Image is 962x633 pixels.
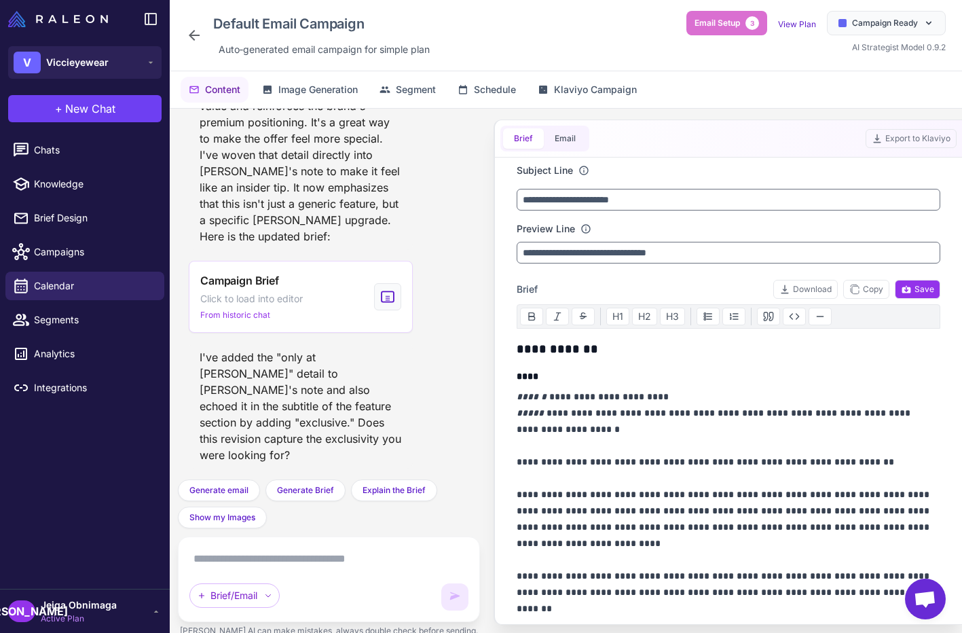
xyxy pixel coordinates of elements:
span: Analytics [34,346,153,361]
span: Active Plan [41,613,117,625]
button: H2 [632,308,657,325]
button: Klaviyo Campaign [530,77,645,103]
span: Save [901,283,934,295]
div: Brief/Email [189,583,280,608]
button: Email Setup3 [686,11,767,35]
div: Click to edit campaign name [208,11,435,37]
span: New Chat [65,101,115,117]
button: VViccieyewear [8,46,162,79]
a: Raleon Logo [8,11,113,27]
span: Schedule [474,82,516,97]
span: Calendar [34,278,153,293]
span: Click to load into editor [200,291,303,306]
a: Open chat [905,579,946,619]
button: Save [895,280,940,299]
a: View Plan [778,19,816,29]
button: Export to Klaviyo [866,129,957,148]
span: Image Generation [278,82,358,97]
label: Subject Line [517,163,573,178]
div: [PERSON_NAME] [8,600,35,622]
button: Generate email [178,480,260,501]
a: Integrations [5,374,164,402]
span: Integrations [34,380,153,395]
button: Explain the Brief [351,480,437,501]
span: 3 [745,16,759,30]
button: Generate Brief [265,480,346,501]
button: Content [181,77,248,103]
span: Explain the Brief [363,484,426,496]
a: Calendar [5,272,164,300]
button: Segment [371,77,444,103]
span: Campaign Brief [200,272,279,289]
button: H3 [660,308,685,325]
button: Download [773,280,838,299]
span: AI Strategist Model 0.9.2 [852,42,946,52]
label: Preview Line [517,221,575,236]
div: Excellent point. Highlighting the exclusivity of this feature at [PERSON_NAME] adds significant v... [189,43,413,250]
span: Jeiga Obnimaga [41,598,117,613]
span: + [55,101,62,117]
span: Campaign Ready [852,17,918,29]
img: Raleon Logo [8,11,108,27]
span: Auto‑generated email campaign for simple plan [219,42,430,57]
div: I've added the "only at [PERSON_NAME]" detail to [PERSON_NAME]'s note and also echoed it in the s... [189,344,413,469]
span: Email Setup [695,17,740,29]
a: Segments [5,306,164,334]
div: Click to edit description [213,39,435,60]
span: Chats [34,143,153,158]
span: Knowledge [34,177,153,192]
span: Brief [517,282,538,297]
span: Klaviyo Campaign [554,82,637,97]
span: Generate email [189,484,248,496]
button: Image Generation [254,77,366,103]
a: Campaigns [5,238,164,266]
span: Show my Images [189,511,255,524]
button: Copy [843,280,889,299]
a: Chats [5,136,164,164]
a: Knowledge [5,170,164,198]
button: Email [544,128,587,149]
span: Segments [34,312,153,327]
span: Generate Brief [277,484,334,496]
span: Content [205,82,240,97]
button: H1 [606,308,629,325]
div: V [14,52,41,73]
span: From historic chat [200,309,270,321]
a: Analytics [5,340,164,368]
span: Brief Design [34,211,153,225]
button: +New Chat [8,95,162,122]
span: Copy [849,283,883,295]
button: Schedule [449,77,524,103]
button: Brief [503,128,544,149]
span: Segment [396,82,436,97]
span: Campaigns [34,245,153,259]
a: Brief Design [5,204,164,232]
button: Show my Images [178,507,267,528]
span: Viccieyewear [46,55,109,70]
